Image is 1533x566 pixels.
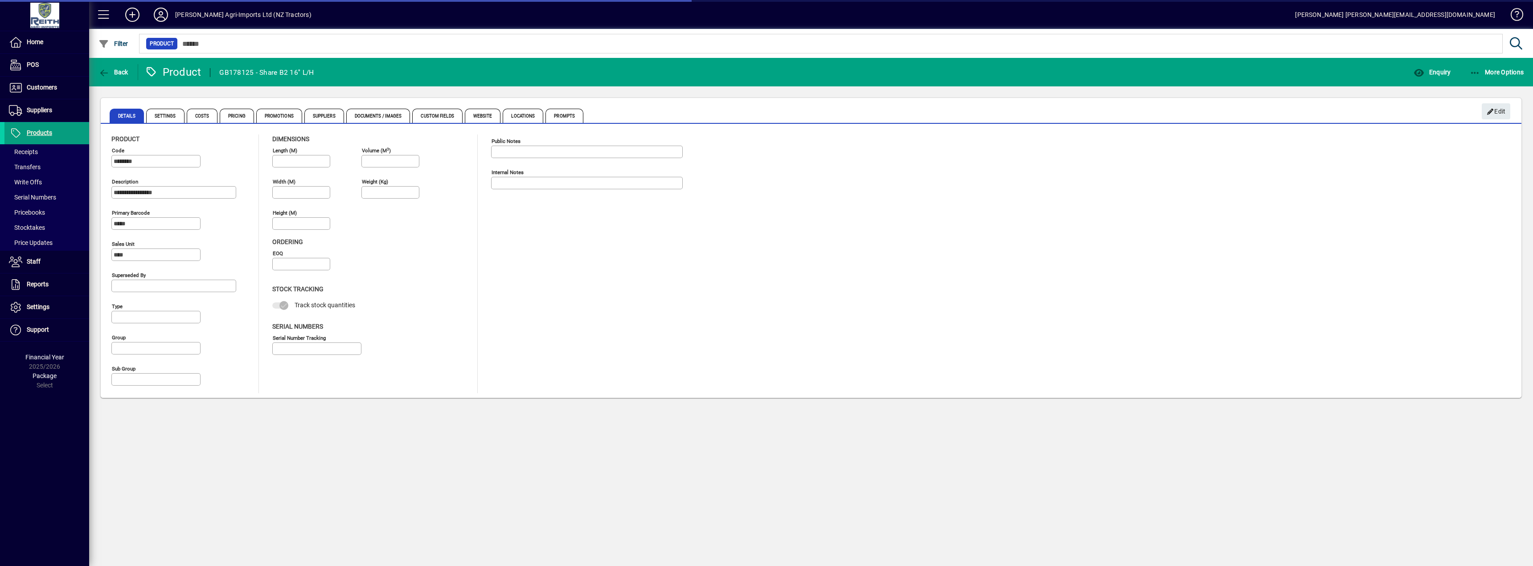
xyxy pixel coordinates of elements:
a: Stocktakes [4,220,89,235]
span: Package [33,372,57,379]
mat-label: Width (m) [273,179,295,185]
span: Website [465,109,501,123]
button: Enquiry [1411,64,1453,80]
sup: 3 [387,147,389,151]
a: Customers [4,77,89,99]
button: Filter [96,36,131,52]
span: Price Updates [9,239,53,246]
button: Edit [1482,103,1510,119]
mat-label: Serial Number tracking [273,334,326,341]
button: Add [118,7,147,23]
mat-label: Code [112,147,124,154]
span: Product [150,39,174,48]
a: Pricebooks [4,205,89,220]
span: Settings [27,303,49,310]
a: Staff [4,251,89,273]
div: GB178125 - Share B2 16'' L/H [219,65,314,80]
span: Back [98,69,128,76]
mat-label: Sales unit [112,241,135,247]
span: Receipts [9,148,38,155]
span: Stock Tracking [272,285,324,293]
span: Suppliers [304,109,344,123]
a: Write Offs [4,175,89,190]
a: Price Updates [4,235,89,250]
span: Custom Fields [412,109,462,123]
span: Serial Numbers [272,323,323,330]
mat-label: Type [112,303,123,309]
span: Home [27,38,43,45]
span: Dimensions [272,135,309,143]
span: Support [27,326,49,333]
mat-label: Public Notes [492,138,521,144]
span: Reports [27,281,49,288]
a: Transfers [4,159,89,175]
mat-label: Primary barcode [112,210,150,216]
span: Financial Year [25,354,64,361]
span: Prompts [545,109,583,123]
span: Serial Numbers [9,194,56,201]
button: Profile [147,7,175,23]
span: Promotions [256,109,302,123]
span: Write Offs [9,179,42,186]
span: Product [111,135,139,143]
span: More Options [1470,69,1524,76]
span: Products [27,129,52,136]
mat-label: Sub group [112,366,135,372]
span: Customers [27,84,57,91]
span: Costs [187,109,218,123]
span: Suppliers [27,106,52,114]
span: POS [27,61,39,68]
a: Home [4,31,89,53]
mat-label: Internal Notes [492,169,524,175]
a: Reports [4,273,89,296]
mat-label: Weight (Kg) [362,179,388,185]
mat-label: Volume (m ) [362,147,391,154]
mat-label: Group [112,334,126,341]
span: Transfers [9,163,41,171]
a: POS [4,54,89,76]
mat-label: Length (m) [273,147,297,154]
a: Settings [4,296,89,318]
a: Knowledge Base [1504,2,1522,31]
a: Suppliers [4,99,89,122]
mat-label: EOQ [273,250,283,257]
span: Details [110,109,144,123]
span: Ordering [272,238,303,245]
button: Back [96,64,131,80]
span: Locations [503,109,543,123]
mat-label: Description [112,179,138,185]
span: Settings [146,109,184,123]
span: Staff [27,258,41,265]
span: Track stock quantities [295,301,355,309]
div: Product [145,65,201,79]
app-page-header-button: Back [89,64,138,80]
span: Pricing [220,109,254,123]
span: Stocktakes [9,224,45,231]
button: More Options [1467,64,1526,80]
a: Support [4,319,89,341]
mat-label: Superseded by [112,272,146,278]
span: Filter [98,40,128,47]
mat-label: Height (m) [273,210,297,216]
span: Edit [1487,104,1506,119]
div: [PERSON_NAME] Agri-Imports Ltd (NZ Tractors) [175,8,312,22]
div: [PERSON_NAME] [PERSON_NAME][EMAIL_ADDRESS][DOMAIN_NAME] [1295,8,1495,22]
a: Receipts [4,144,89,159]
span: Pricebooks [9,209,45,216]
span: Documents / Images [346,109,410,123]
a: Serial Numbers [4,190,89,205]
span: Enquiry [1414,69,1451,76]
